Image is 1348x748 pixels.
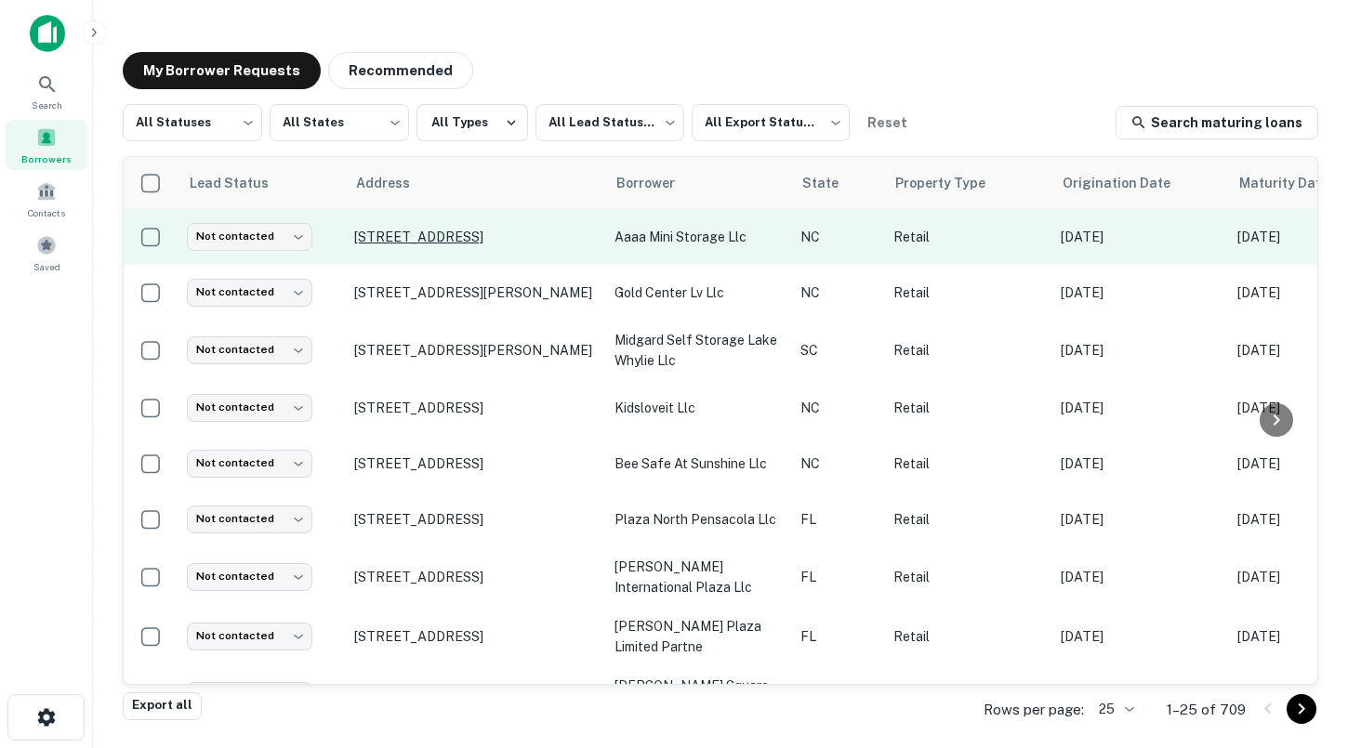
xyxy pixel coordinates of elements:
span: Search [32,98,62,112]
th: State [791,157,884,209]
p: gold center lv llc [615,282,782,303]
a: Borrowers [6,120,87,170]
div: Not contacted [187,279,312,306]
span: Address [356,172,434,194]
p: [DATE] [1061,227,1219,247]
p: [DATE] [1061,626,1219,647]
p: bee safe at sunshine llc [615,453,782,474]
p: [STREET_ADDRESS] [354,569,596,585]
p: [STREET_ADDRESS][PERSON_NAME] [354,342,596,359]
div: All Statuses [123,98,262,147]
div: Not contacted [187,223,312,250]
button: All Types [416,104,528,141]
p: [DATE] [1061,398,1219,418]
p: NC [800,282,875,303]
a: Saved [6,228,87,278]
a: Contacts [6,174,87,224]
p: [DATE] [1061,509,1219,530]
p: [DATE] [1061,453,1219,474]
p: Retail [893,398,1042,418]
button: Export all [123,692,202,720]
p: [STREET_ADDRESS][PERSON_NAME] [354,284,596,301]
button: Reset [857,104,917,141]
p: [DATE] [1061,567,1219,587]
p: NC [800,453,875,474]
div: Not contacted [187,336,312,363]
div: Not contacted [187,505,312,532]
p: [DATE] [1061,340,1219,361]
p: [STREET_ADDRESS] [354,511,596,528]
span: Borrower [616,172,699,194]
p: Retail [893,227,1042,247]
p: midgard self storage lake whylie llc [615,330,782,371]
p: Retail [893,340,1042,361]
h6: Maturity Date [1239,173,1328,193]
div: Not contacted [187,563,312,590]
a: Search [6,66,87,116]
p: kidsloveit llc [615,398,782,418]
p: NC [800,398,875,418]
button: Go to next page [1287,694,1316,724]
p: plaza north pensacola llc [615,509,782,530]
span: Contacts [28,205,65,220]
p: [PERSON_NAME] international plaza llc [615,557,782,597]
th: Origination Date [1051,157,1228,209]
div: Not contacted [187,450,312,477]
p: Retail [893,282,1042,303]
span: Origination Date [1063,172,1195,194]
p: [DATE] [1061,282,1219,303]
th: Address [345,157,605,209]
p: Retail [893,626,1042,647]
span: Lead Status [189,172,293,194]
th: Borrower [605,157,791,209]
p: [STREET_ADDRESS] [354,455,596,472]
p: aaaa mini storage llc [615,227,782,247]
span: State [802,172,863,194]
p: SC [800,340,875,361]
button: My Borrower Requests [123,52,321,89]
p: [STREET_ADDRESS] [354,229,596,245]
p: FL [800,509,875,530]
div: Not contacted [187,623,312,650]
p: NC [800,227,875,247]
img: capitalize-icon.png [30,15,65,52]
span: Borrowers [21,151,72,166]
p: [PERSON_NAME] square 26 llc [615,676,782,716]
p: [STREET_ADDRESS] [354,400,596,416]
span: Property Type [895,172,1010,194]
iframe: Chat Widget [1255,599,1348,689]
p: FL [800,626,875,647]
a: Search maturing loans [1116,106,1318,139]
div: All States [270,98,409,147]
div: Not contacted [187,394,312,421]
p: Rows per page: [984,699,1084,721]
button: Recommended [328,52,473,89]
p: FL [800,567,875,587]
p: 1–25 of 709 [1167,699,1246,721]
th: Lead Status [178,157,345,209]
div: Maturity dates displayed may be estimated. Please contact the lender for the most accurate maturi... [1239,173,1347,193]
p: [PERSON_NAME] plaza limited partne [615,616,782,657]
p: Retail [893,567,1042,587]
div: All Lead Statuses [535,98,684,147]
div: Not contacted [187,682,312,709]
span: Saved [33,259,60,274]
p: Retail [893,509,1042,530]
div: 25 [1091,696,1137,723]
p: [STREET_ADDRESS] [354,628,596,645]
div: All Export Statuses [692,98,850,147]
th: Property Type [884,157,1051,209]
p: Retail [893,453,1042,474]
